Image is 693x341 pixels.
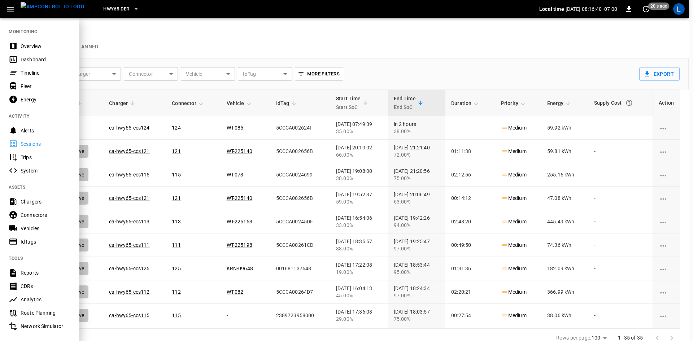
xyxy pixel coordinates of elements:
[21,154,71,161] div: Trips
[21,56,71,63] div: Dashboard
[21,198,71,205] div: Chargers
[21,43,71,50] div: Overview
[21,238,71,245] div: IdTags
[103,5,129,13] span: HWY65-DER
[21,127,71,134] div: Alerts
[21,296,71,303] div: Analytics
[21,323,71,330] div: Network Simulator
[21,83,71,90] div: Fleet
[21,283,71,290] div: CDRs
[21,167,71,174] div: System
[21,269,71,276] div: Reports
[21,225,71,232] div: Vehicles
[648,3,670,10] span: 20 s ago
[21,309,71,316] div: Route Planning
[640,3,652,15] button: set refresh interval
[21,69,71,76] div: Timeline
[21,211,71,219] div: Connectors
[566,5,617,13] p: [DATE] 08:16:40 -07:00
[21,96,71,103] div: Energy
[673,3,685,15] div: profile-icon
[21,140,71,148] div: Sessions
[539,5,564,13] p: Local time
[21,2,84,11] img: ampcontrol.io logo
